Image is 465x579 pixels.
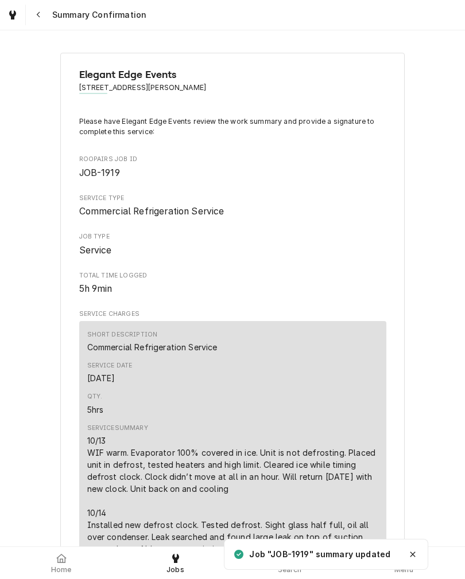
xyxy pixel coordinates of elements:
[79,244,386,257] span: Job Type
[87,361,133,370] div: Service Date
[79,271,386,296] div: Total Time Logged
[87,372,115,384] div: Service Date
[2,5,23,25] a: Go to Jobs
[79,67,386,102] div: Client Information
[28,5,49,25] button: Navigate back
[79,310,386,319] span: Service Charges
[87,424,148,433] div: Service Summary
[79,205,386,218] span: Service Type
[79,116,386,138] p: Please have Elegant Edge Events review the work summary and provide a signature to complete this ...
[79,67,386,83] span: Name
[79,245,112,256] span: Service
[394,565,413,574] span: Menu
[249,549,392,560] div: Job "JOB-1919" summary updated
[5,549,118,577] a: Home
[79,167,120,178] span: JOB-1919
[79,232,386,257] div: Job Type
[49,9,146,21] span: Summary Confirmation
[79,232,386,241] span: Job Type
[87,330,218,353] div: Short Description
[87,404,104,416] div: Quantity
[51,565,72,574] span: Home
[87,435,378,579] div: 10/13 WIF warm. Evaporator 100% covered in ice. Unit is not defrosting. Placed unit in defrost, t...
[119,549,232,577] a: Jobs
[79,282,386,296] span: Total Time Logged
[166,565,184,574] span: Jobs
[79,155,386,164] span: Roopairs Job ID
[79,166,386,180] span: Roopairs Job ID
[278,565,302,574] span: Search
[87,392,104,415] div: Quantity
[79,155,386,179] div: Roopairs Job ID
[79,206,224,217] span: Commercial Refrigeration Service
[87,392,103,401] div: Qty.
[79,271,386,280] span: Total Time Logged
[79,283,113,294] span: 5h 9min
[87,361,133,384] div: Service Date
[79,194,386,218] div: Service Type
[79,194,386,203] span: Service Type
[79,83,386,93] span: Address
[87,341,218,353] div: Short Description
[87,330,158,339] div: Short Description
